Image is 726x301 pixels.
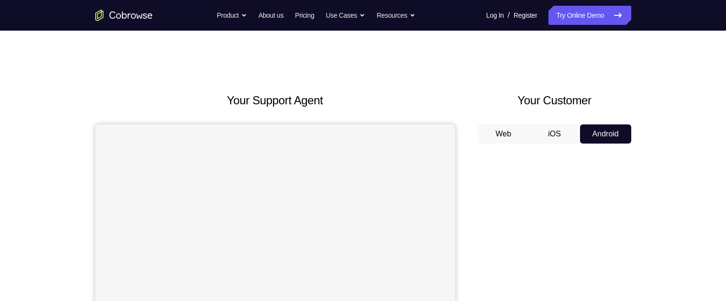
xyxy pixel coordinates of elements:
[478,92,631,109] h2: Your Customer
[486,6,504,25] a: Log In
[529,124,580,144] button: iOS
[326,6,365,25] button: Use Cases
[217,6,247,25] button: Product
[548,6,631,25] a: Try Online Demo
[377,6,415,25] button: Resources
[95,10,153,21] a: Go to the home page
[514,6,537,25] a: Register
[295,6,314,25] a: Pricing
[95,92,455,109] h2: Your Support Agent
[478,124,529,144] button: Web
[258,6,283,25] a: About us
[580,124,631,144] button: Android
[508,10,510,21] span: /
